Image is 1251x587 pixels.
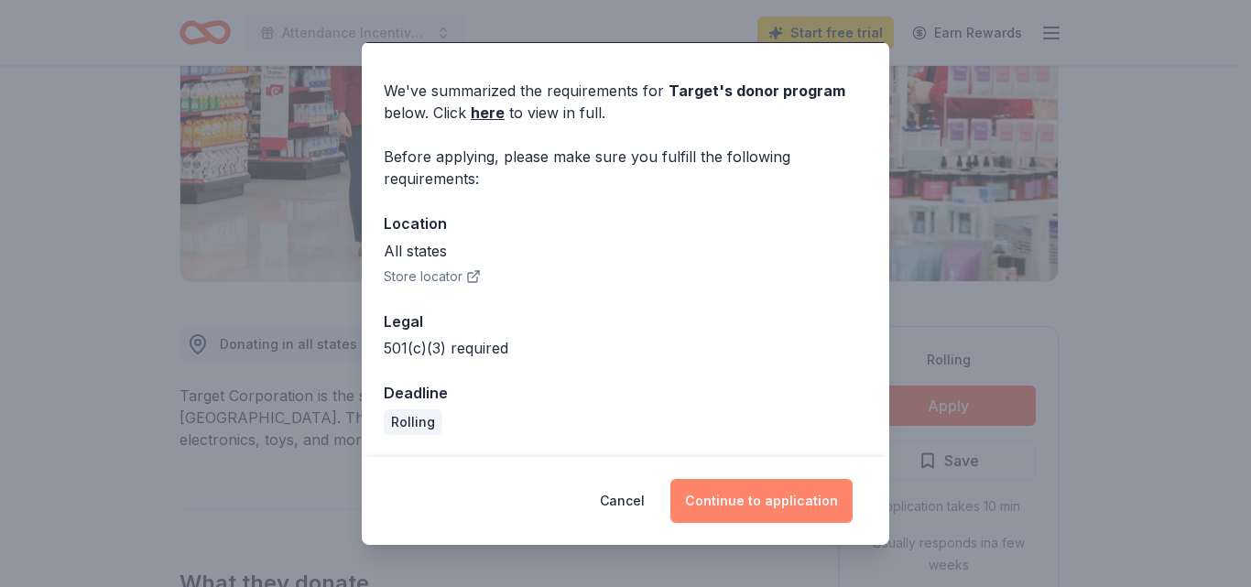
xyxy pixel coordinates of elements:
[670,479,853,523] button: Continue to application
[384,146,867,190] div: Before applying, please make sure you fulfill the following requirements:
[471,102,505,124] a: here
[669,82,845,100] span: Target 's donor program
[384,310,867,333] div: Legal
[384,266,481,288] button: Store locator
[384,80,867,124] div: We've summarized the requirements for below. Click to view in full.
[600,479,645,523] button: Cancel
[384,212,867,235] div: Location
[384,381,867,405] div: Deadline
[384,409,442,435] div: Rolling
[384,240,867,262] div: All states
[384,337,867,359] div: 501(c)(3) required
